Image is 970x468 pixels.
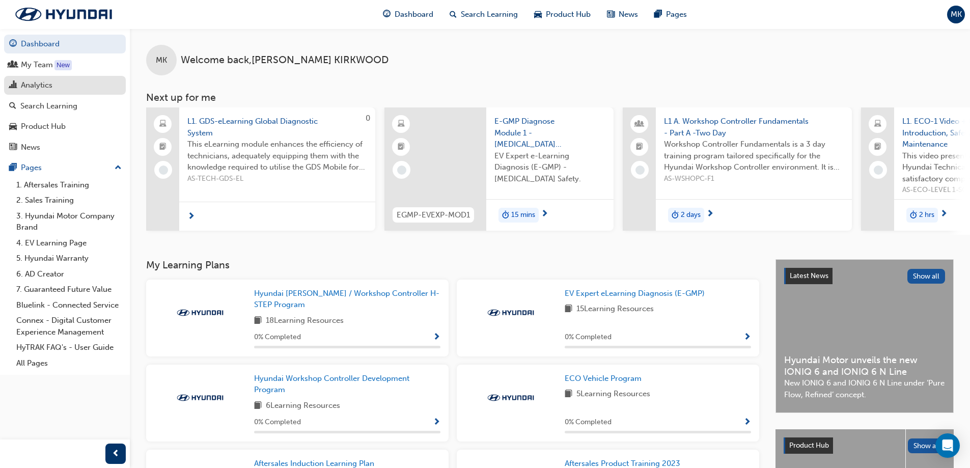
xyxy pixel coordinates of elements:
a: Hyundai Workshop Controller Development Program [254,373,440,396]
a: Analytics [4,76,126,95]
span: news-icon [607,8,615,21]
span: book-icon [254,315,262,327]
span: Latest News [790,271,828,280]
a: search-iconSearch Learning [441,4,526,25]
span: 15 mins [511,209,535,221]
span: next-icon [940,210,948,219]
span: Product Hub [789,441,829,450]
a: 6. AD Creator [12,266,126,282]
span: This eLearning module enhances the efficiency of technicians, adequately equipping them with the ... [187,139,367,173]
span: book-icon [565,303,572,316]
a: pages-iconPages [646,4,695,25]
span: News [619,9,638,20]
span: learningRecordVerb_NONE-icon [397,166,406,175]
a: guage-iconDashboard [375,4,441,25]
span: Show Progress [433,418,440,427]
span: Hyundai Workshop Controller Development Program [254,374,409,395]
span: AS-WSHOPC-F1 [664,173,844,185]
span: car-icon [534,8,542,21]
a: news-iconNews [599,4,646,25]
h3: My Learning Plans [146,259,759,271]
button: Show Progress [743,331,751,344]
span: prev-icon [112,448,120,460]
span: L1. GDS-eLearning Global Diagnostic System [187,116,367,139]
span: 15 Learning Resources [576,303,654,316]
span: guage-icon [383,8,391,21]
img: Trak [483,308,539,318]
span: Dashboard [395,9,433,20]
span: 5 Learning Resources [576,388,650,401]
span: booktick-icon [636,141,643,154]
button: Show all [907,269,946,284]
span: Search Learning [461,9,518,20]
span: booktick-icon [874,141,881,154]
div: Open Intercom Messenger [935,433,960,458]
span: L1 A. Workshop Controller Fundamentals - Part A -Two Day [664,116,844,139]
button: Pages [4,158,126,177]
span: MK [951,9,962,20]
span: 6 Learning Resources [266,400,340,412]
button: Show all [908,438,946,453]
span: 2 days [681,209,701,221]
span: Hyundai Motor unveils the new IONIQ 6 and IONIQ 6 N Line [784,354,945,377]
a: 3. Hyundai Motor Company Brand [12,208,126,235]
span: chart-icon [9,81,17,90]
img: Trak [5,4,122,25]
span: learningResourceType_ELEARNING-icon [398,118,405,131]
span: news-icon [9,143,17,152]
button: Show Progress [433,331,440,344]
span: car-icon [9,122,17,131]
span: guage-icon [9,40,17,49]
div: My Team [21,59,53,71]
img: Trak [483,393,539,403]
span: search-icon [450,8,457,21]
span: Welcome back , [PERSON_NAME] KIRKWOOD [181,54,389,66]
a: Dashboard [4,35,126,53]
span: people-icon [636,118,643,131]
span: EGMP-EVEXP-MOD1 [397,209,470,221]
span: booktick-icon [398,141,405,154]
div: News [21,142,40,153]
a: 2. Sales Training [12,192,126,208]
div: Tooltip anchor [54,60,72,70]
span: next-icon [541,210,548,219]
a: Connex - Digital Customer Experience Management [12,313,126,340]
div: Search Learning [20,100,77,112]
h3: Next up for me [130,92,970,103]
span: duration-icon [672,209,679,222]
span: EV Expert eLearning Diagnosis (E-GMP) [565,289,705,298]
span: book-icon [254,400,262,412]
span: Aftersales Induction Learning Plan [254,459,374,468]
a: 0L1. GDS-eLearning Global Diagnostic SystemThis eLearning module enhances the efficiency of techn... [146,107,375,231]
a: EGMP-EVEXP-MOD1E-GMP Diagnose Module 1 - [MEDICAL_DATA] SafetyEV Expert e-Learning Diagnosis (E-G... [384,107,614,231]
span: Show Progress [743,333,751,342]
span: next-icon [187,212,195,222]
span: 0 % Completed [565,332,612,343]
a: Latest NewsShow allHyundai Motor unveils the new IONIQ 6 and IONIQ 6 N LineNew IONIQ 6 and IONIQ ... [775,259,954,413]
span: E-GMP Diagnose Module 1 - [MEDICAL_DATA] Safety [494,116,605,150]
span: New IONIQ 6 and IONIQ 6 N Line under ‘Pure Flow, Refined’ concept. [784,377,945,400]
a: car-iconProduct Hub [526,4,599,25]
button: DashboardMy TeamAnalyticsSearch LearningProduct HubNews [4,33,126,158]
a: Hyundai [PERSON_NAME] / Workshop Controller H-STEP Program [254,288,440,311]
a: 1. Aftersales Training [12,177,126,193]
span: booktick-icon [159,141,167,154]
span: learningRecordVerb_NONE-icon [874,166,883,175]
span: duration-icon [502,209,509,222]
span: laptop-icon [159,118,167,131]
span: pages-icon [9,163,17,173]
span: EV Expert e-Learning Diagnosis (E-GMP) - [MEDICAL_DATA] Safety. [494,150,605,185]
span: 0 % Completed [254,417,301,428]
span: laptop-icon [874,118,881,131]
span: search-icon [9,102,16,111]
span: AS-TECH-GDS-EL [187,173,367,185]
div: Analytics [21,79,52,91]
span: 0 % Completed [254,332,301,343]
a: L1 A. Workshop Controller Fundamentals - Part A -Two DayWorkshop Controller Fundamentals is a 3 d... [623,107,852,231]
span: 2 hrs [919,209,934,221]
a: HyTRAK FAQ's - User Guide [12,340,126,355]
span: duration-icon [910,209,917,222]
span: learningRecordVerb_NONE-icon [159,166,168,175]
